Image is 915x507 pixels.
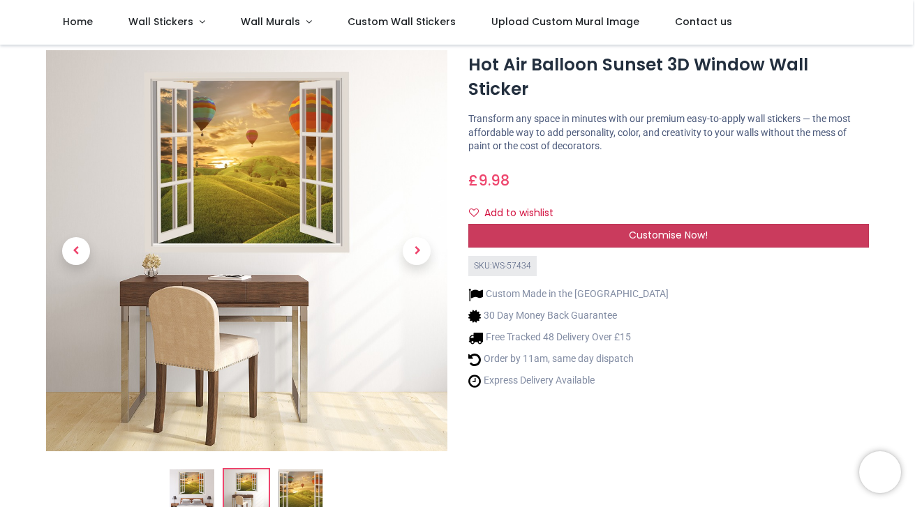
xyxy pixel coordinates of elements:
[629,228,708,242] span: Customise Now!
[478,170,509,190] span: 9.98
[859,451,901,493] iframe: Brevo live chat
[468,374,669,388] li: Express Delivery Available
[468,256,537,276] div: SKU: WS-57434
[62,237,90,265] span: Previous
[491,15,639,29] span: Upload Custom Mural Image
[241,15,300,29] span: Wall Murals
[468,112,870,153] p: Transform any space in minutes with our premium easy-to-apply wall stickers — the most affordable...
[403,237,431,265] span: Next
[46,50,447,451] img: WS-57434-02
[468,202,565,225] button: Add to wishlistAdd to wishlist
[46,111,106,391] a: Previous
[387,111,447,391] a: Next
[468,170,509,190] span: £
[468,352,669,367] li: Order by 11am, same day dispatch
[468,53,870,101] h1: Hot Air Balloon Sunset 3D Window Wall Sticker
[468,287,669,302] li: Custom Made in the [GEOGRAPHIC_DATA]
[348,15,456,29] span: Custom Wall Stickers
[468,309,669,324] li: 30 Day Money Back Guarantee
[468,331,669,345] li: Free Tracked 48 Delivery Over £15
[128,15,193,29] span: Wall Stickers
[469,208,479,218] i: Add to wishlist
[675,15,732,29] span: Contact us
[63,15,93,29] span: Home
